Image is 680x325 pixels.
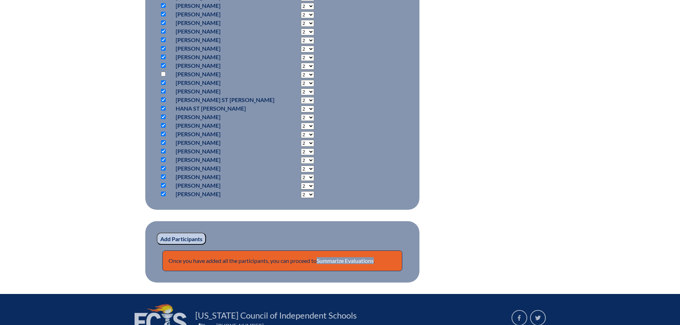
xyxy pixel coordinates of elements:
[176,113,274,121] p: [PERSON_NAME]
[176,53,274,61] p: [PERSON_NAME]
[176,147,274,156] p: [PERSON_NAME]
[176,190,274,198] p: [PERSON_NAME]
[176,138,274,147] p: [PERSON_NAME]
[162,250,402,271] p: Once you have added all the participants, you can proceed to .
[176,10,274,19] p: [PERSON_NAME]
[176,173,274,181] p: [PERSON_NAME]
[176,19,274,27] p: [PERSON_NAME]
[176,61,274,70] p: [PERSON_NAME]
[317,257,374,264] a: Summarize Evaluations
[157,233,206,245] input: Add Participants
[176,156,274,164] p: [PERSON_NAME]
[176,130,274,138] p: [PERSON_NAME]
[176,1,274,10] p: [PERSON_NAME]
[176,44,274,53] p: [PERSON_NAME]
[176,164,274,173] p: [PERSON_NAME]
[176,87,274,96] p: [PERSON_NAME]
[176,104,274,113] p: Hana St [PERSON_NAME]
[192,310,359,321] a: [US_STATE] Council of Independent Schools
[176,78,274,87] p: [PERSON_NAME]
[176,70,274,78] p: [PERSON_NAME]
[176,36,274,44] p: [PERSON_NAME]
[176,96,274,104] p: [PERSON_NAME] St [PERSON_NAME]
[176,181,274,190] p: [PERSON_NAME]
[176,27,274,36] p: [PERSON_NAME]
[176,121,274,130] p: [PERSON_NAME]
